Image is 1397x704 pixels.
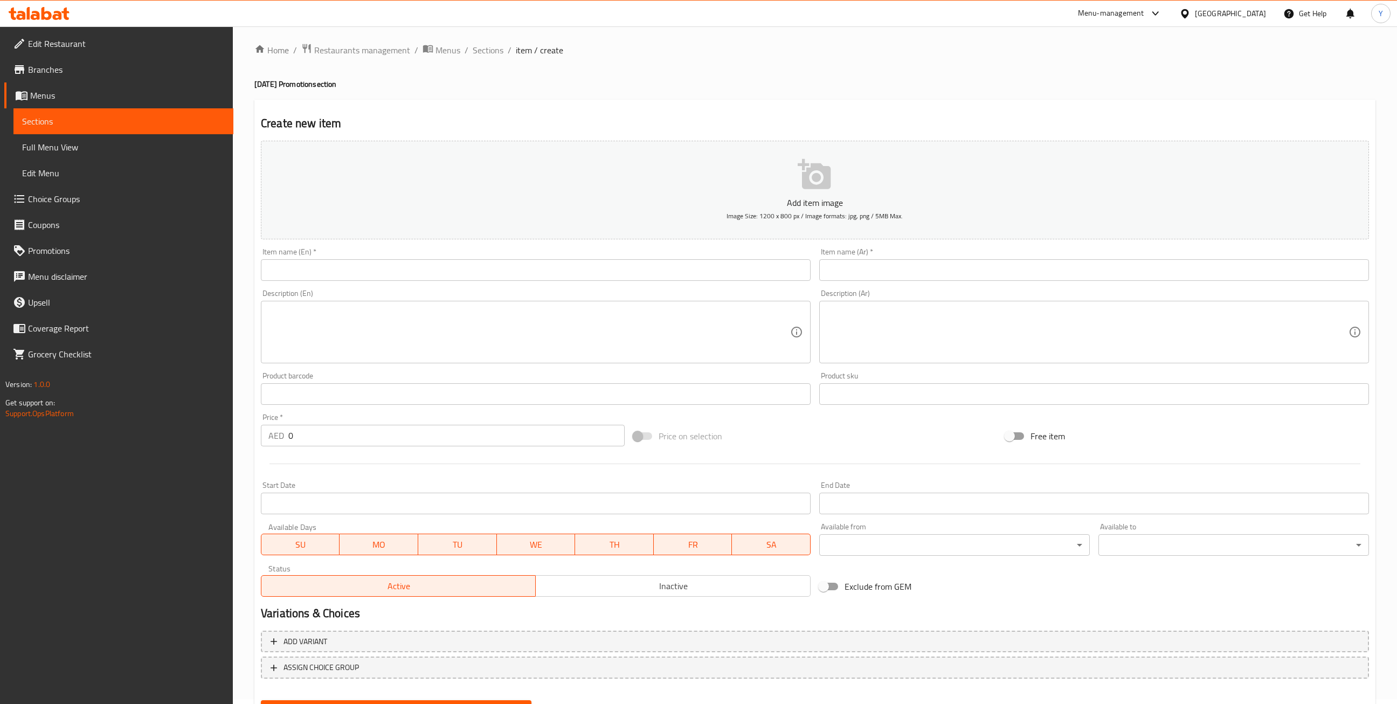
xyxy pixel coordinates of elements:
span: Coupons [28,218,225,231]
li: / [508,44,511,57]
span: Y [1379,8,1383,19]
a: Coverage Report [4,315,233,341]
input: Please enter product sku [819,383,1369,405]
span: Edit Restaurant [28,37,225,50]
span: Exclude from GEM [845,580,911,593]
div: ​ [1098,534,1369,556]
a: Grocery Checklist [4,341,233,367]
h4: [DATE] Promotion section [254,79,1375,89]
span: 1.0.0 [33,377,50,391]
a: Support.OpsPlatform [5,406,74,420]
div: ​ [819,534,1090,556]
a: Menus [423,43,460,57]
a: Menus [4,82,233,108]
span: Menu disclaimer [28,270,225,283]
span: Menus [435,44,460,57]
nav: breadcrumb [254,43,1375,57]
span: Get support on: [5,396,55,410]
span: SU [266,537,335,553]
span: Sections [22,115,225,128]
button: WE [497,534,576,555]
a: Branches [4,57,233,82]
input: Enter name En [261,259,811,281]
span: Inactive [540,578,806,594]
span: Restaurants management [314,44,410,57]
span: Image Size: 1200 x 800 px / Image formats: jpg, png / 5MB Max. [727,210,903,222]
span: Coverage Report [28,322,225,335]
span: Edit Menu [22,167,225,180]
span: Branches [28,63,225,76]
span: Free item [1031,430,1065,443]
span: Add variant [283,635,327,648]
span: item / create [516,44,563,57]
span: ASSIGN CHOICE GROUP [283,661,359,674]
div: [GEOGRAPHIC_DATA] [1195,8,1266,19]
h2: Variations & Choices [261,605,1369,622]
span: FR [658,537,728,553]
span: Menus [30,89,225,102]
a: Sections [473,44,503,57]
button: ASSIGN CHOICE GROUP [261,657,1369,679]
span: Upsell [28,296,225,309]
div: Menu-management [1078,7,1144,20]
span: Full Menu View [22,141,225,154]
p: AED [268,429,284,442]
span: Active [266,578,531,594]
button: Add variant [261,631,1369,653]
li: / [293,44,297,57]
span: SA [736,537,806,553]
button: MO [340,534,418,555]
span: TH [579,537,649,553]
li: / [465,44,468,57]
a: Choice Groups [4,186,233,212]
span: Price on selection [659,430,722,443]
span: Choice Groups [28,192,225,205]
button: SA [732,534,811,555]
span: Grocery Checklist [28,348,225,361]
a: Home [254,44,289,57]
a: Edit Menu [13,160,233,186]
p: Add item image [278,196,1352,209]
a: Restaurants management [301,43,410,57]
span: Version: [5,377,32,391]
button: TH [575,534,654,555]
button: Inactive [535,575,810,597]
a: Coupons [4,212,233,238]
a: Promotions [4,238,233,264]
input: Enter name Ar [819,259,1369,281]
a: Sections [13,108,233,134]
span: WE [501,537,571,553]
button: TU [418,534,497,555]
input: Please enter product barcode [261,383,811,405]
a: Menu disclaimer [4,264,233,289]
a: Full Menu View [13,134,233,160]
a: Edit Restaurant [4,31,233,57]
input: Please enter price [288,425,625,446]
button: Add item imageImage Size: 1200 x 800 px / Image formats: jpg, png / 5MB Max. [261,141,1369,239]
button: SU [261,534,340,555]
button: Active [261,575,536,597]
span: MO [344,537,414,553]
h2: Create new item [261,115,1369,132]
span: TU [423,537,493,553]
button: FR [654,534,732,555]
a: Upsell [4,289,233,315]
li: / [414,44,418,57]
span: Promotions [28,244,225,257]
